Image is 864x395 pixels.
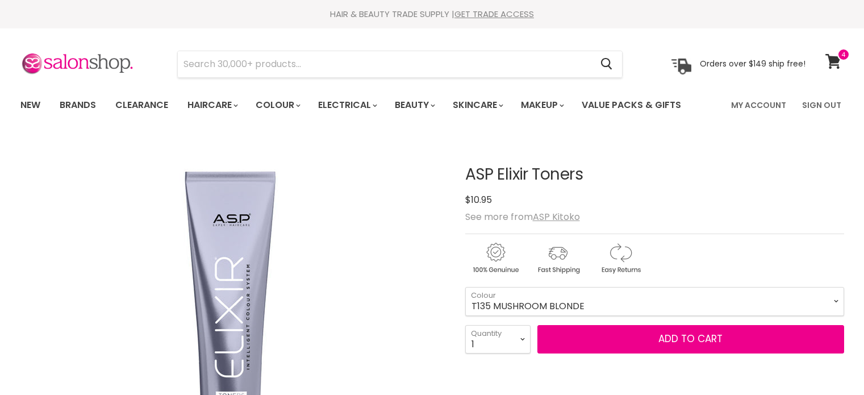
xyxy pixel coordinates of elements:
button: Add to cart [537,325,844,354]
a: Clearance [107,93,177,117]
iframe: Gorgias live chat messenger [807,342,853,384]
ul: Main menu [12,89,707,122]
a: Colour [247,93,307,117]
a: Skincare [444,93,510,117]
nav: Main [6,89,858,122]
a: Makeup [512,93,571,117]
p: Orders over $149 ship free! [700,59,805,69]
a: GET TRADE ACCESS [454,8,534,20]
button: Search [592,51,622,77]
a: Sign Out [795,93,848,117]
a: ASP Kitoko [533,210,580,223]
a: Value Packs & Gifts [573,93,690,117]
a: New [12,93,49,117]
img: returns.gif [590,241,650,276]
a: My Account [724,93,793,117]
a: Beauty [386,93,442,117]
img: shipping.gif [528,241,588,276]
h1: ASP Elixir Toners [465,166,844,184]
img: genuine.gif [465,241,525,276]
input: Search [178,51,592,77]
span: Add to cart [658,332,723,346]
a: Haircare [179,93,245,117]
span: $10.95 [465,193,492,206]
a: Brands [51,93,105,117]
form: Product [177,51,623,78]
span: See more from [465,210,580,223]
div: HAIR & BEAUTY TRADE SUPPLY | [6,9,858,20]
a: Electrical [310,93,384,117]
select: Quantity [465,325,531,354]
